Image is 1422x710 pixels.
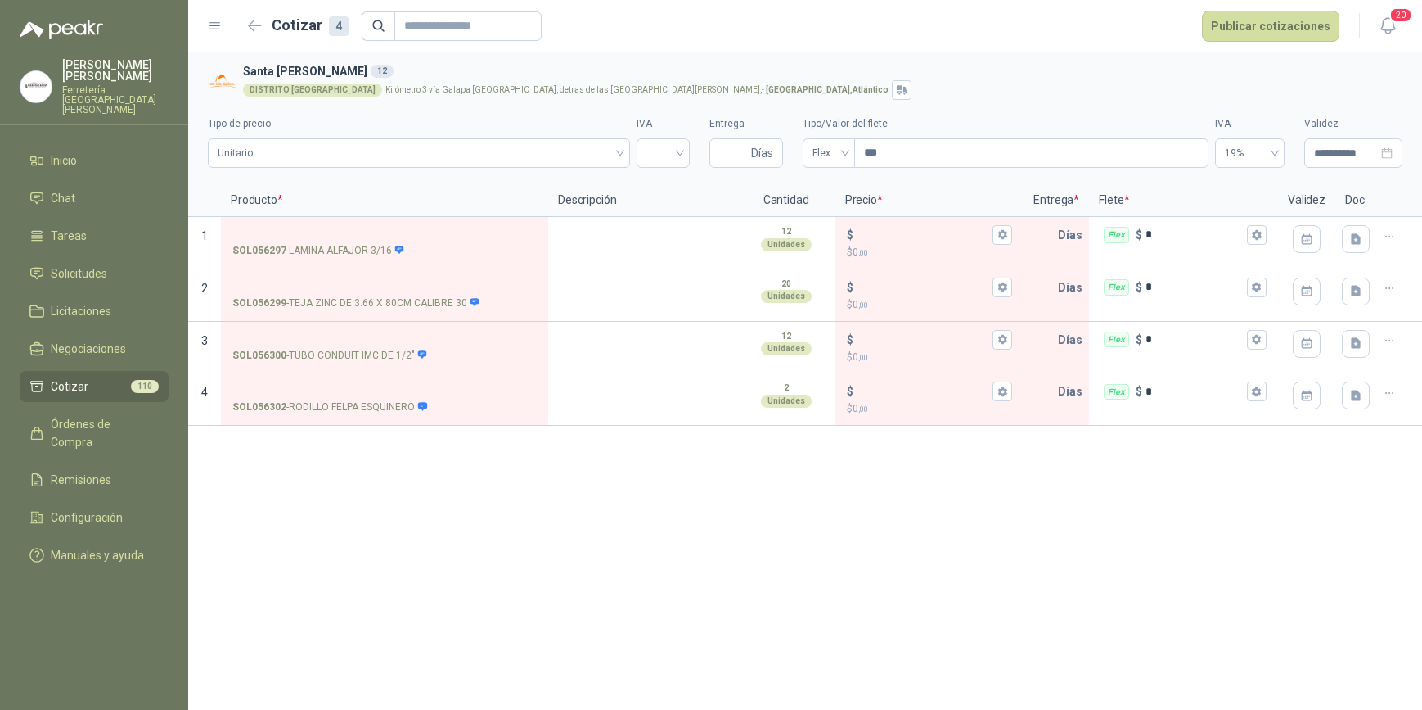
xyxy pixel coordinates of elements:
[857,228,990,241] input: $$0,00
[1247,225,1267,245] button: Flex $
[243,84,382,97] div: DISTRITO [GEOGRAPHIC_DATA]
[232,348,428,364] p: - TUBO CONDUIT IMC DE 1/2"
[201,334,208,347] span: 3
[272,14,349,37] h2: Cotizar
[385,86,889,94] p: Kilómetro 3 vía Galapa [GEOGRAPHIC_DATA], detras de las [GEOGRAPHIC_DATA][PERSON_NAME], -
[20,71,52,102] img: Company Logo
[812,141,845,165] span: Flex
[51,189,75,207] span: Chat
[20,464,169,495] a: Remisiones
[51,340,126,358] span: Negociaciones
[1145,333,1244,346] input: Flex $
[20,258,169,289] a: Solicitudes
[1389,7,1412,23] span: 20
[853,403,868,414] span: 0
[847,226,853,244] p: $
[751,139,773,167] span: Días
[371,65,394,78] div: 12
[1104,332,1129,348] div: Flex
[847,331,853,349] p: $
[20,296,169,327] a: Licitaciones
[1058,219,1089,251] p: Días
[232,243,286,259] strong: SOL056297
[20,409,169,458] a: Órdenes de Compra
[51,546,144,564] span: Manuales y ayuda
[1304,116,1402,132] label: Validez
[201,282,208,295] span: 2
[781,225,791,238] p: 12
[737,184,835,217] p: Cantidad
[131,380,159,393] span: 110
[835,184,1024,217] p: Precio
[781,278,791,291] p: 20
[1089,184,1278,217] p: Flete
[1136,382,1142,400] p: $
[847,278,853,296] p: $
[1104,384,1129,400] div: Flex
[232,386,537,398] input: SOL056302-RODILLO FELPA ESQUINERO
[232,296,286,311] strong: SOL056299
[208,67,236,96] img: Company Logo
[1024,184,1089,217] p: Entrega
[858,353,868,362] span: ,00
[1215,116,1285,132] label: IVA
[20,371,169,402] a: Cotizar110
[853,299,868,310] span: 0
[201,386,208,399] span: 4
[20,145,169,176] a: Inicio
[20,540,169,571] a: Manuales y ayuda
[1145,281,1244,293] input: Flex $
[329,16,349,36] div: 4
[1058,323,1089,356] p: Días
[51,151,77,170] span: Inicio
[20,502,169,533] a: Configuración
[51,227,87,245] span: Tareas
[853,246,868,258] span: 0
[992,382,1012,401] button: $$0,00
[857,333,990,346] input: $$0,00
[1145,228,1244,241] input: Flex $
[1104,227,1129,243] div: Flex
[761,342,812,355] div: Unidades
[847,350,1013,365] p: $
[1145,386,1244,398] input: Flex $
[208,116,630,132] label: Tipo de precio
[218,141,620,165] span: Unitario
[766,85,889,94] strong: [GEOGRAPHIC_DATA] , Atlántico
[243,62,1396,80] h3: Santa [PERSON_NAME]
[51,265,107,283] span: Solicitudes
[20,183,169,214] a: Chat
[20,333,169,364] a: Negociaciones
[709,116,783,132] label: Entrega
[51,415,153,451] span: Órdenes de Compra
[1104,279,1129,296] div: Flex
[1225,141,1275,165] span: 19%
[847,401,1013,417] p: $
[858,301,868,310] span: ,00
[62,59,169,82] p: [PERSON_NAME] [PERSON_NAME]
[62,85,169,115] p: Ferretería [GEOGRAPHIC_DATA][PERSON_NAME]
[1202,11,1339,42] button: Publicar cotizaciones
[221,184,548,217] p: Producto
[20,220,169,251] a: Tareas
[1247,330,1267,350] button: Flex $
[232,243,405,259] p: - LAMINA ALFAJOR 3/16
[784,382,789,395] p: 2
[1278,184,1335,217] p: Validez
[992,278,1012,297] button: $$0,00
[232,348,286,364] strong: SOL056300
[232,334,537,346] input: SOL056300-TUBO CONDUIT IMC DE 1/2"
[51,471,111,489] span: Remisiones
[858,405,868,414] span: ,00
[51,302,111,320] span: Licitaciones
[761,290,812,303] div: Unidades
[232,400,428,415] p: - RODILLO FELPA ESQUINERO
[992,225,1012,245] button: $$0,00
[232,282,537,294] input: SOL056299-TEJA ZINC DE 3.66 X 80CM CALIBRE 30
[548,184,737,217] p: Descripción
[51,378,88,396] span: Cotizar
[847,297,1013,313] p: $
[1058,375,1089,408] p: Días
[1136,226,1142,244] p: $
[1247,382,1267,401] button: Flex $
